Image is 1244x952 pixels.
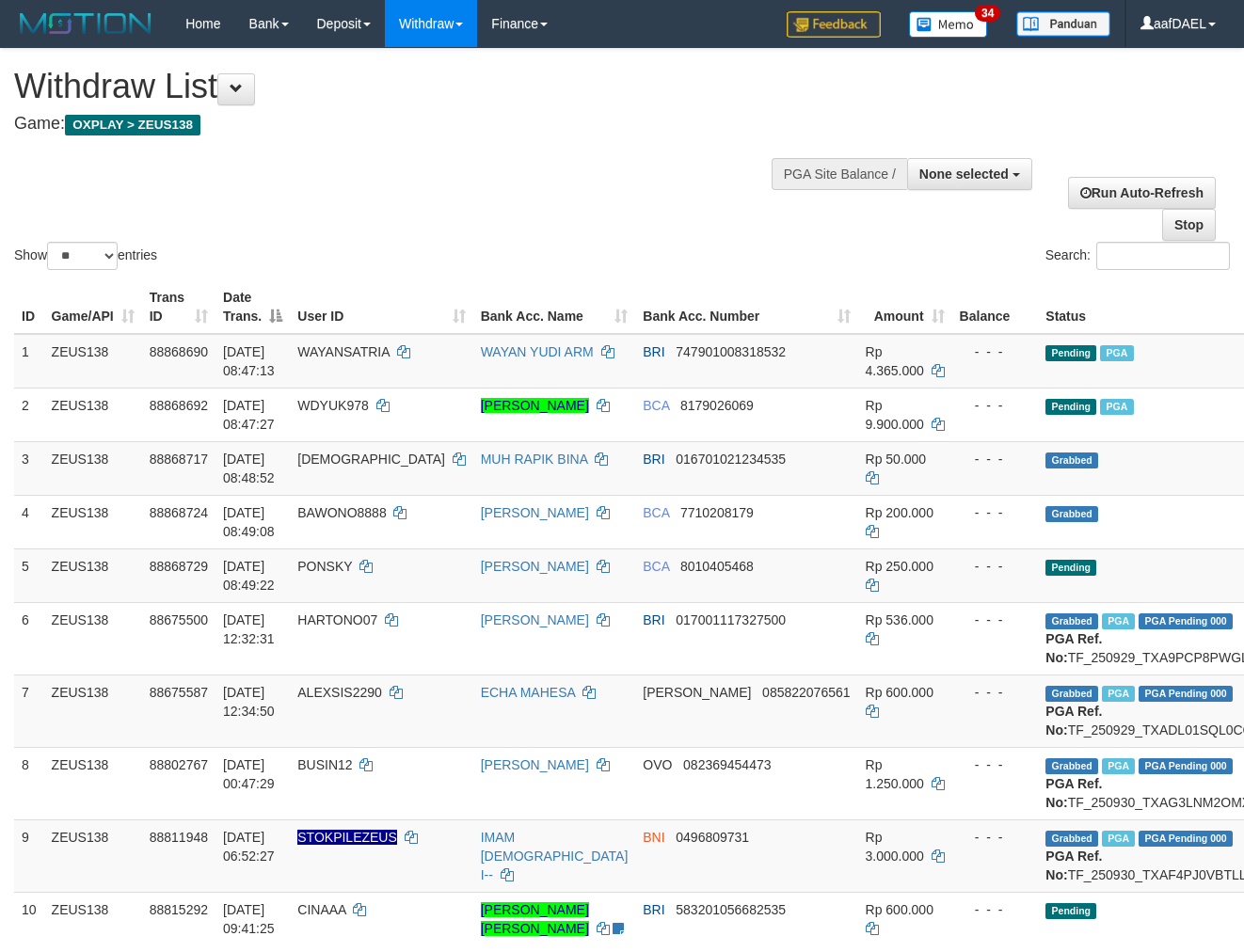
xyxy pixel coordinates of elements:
td: ZEUS138 [44,334,142,389]
span: Rp 536.000 [866,612,933,627]
div: - - - [960,611,1031,629]
a: ECHA MAHESA [481,685,575,700]
h1: Withdraw List [14,68,810,105]
span: Rp 1.250.000 [866,757,924,791]
div: - - - [960,683,1031,702]
span: BCA [643,505,669,520]
span: Copy 583201056682535 to clipboard [676,902,786,917]
a: Run Auto-Refresh [1068,177,1216,209]
span: Grabbed [1045,613,1098,629]
td: 5 [14,548,44,602]
th: Bank Acc. Name: activate to sort column ascending [473,280,636,334]
span: Copy 082369454473 to clipboard [683,757,771,772]
th: Bank Acc. Number: activate to sort column ascending [635,280,857,334]
span: Grabbed [1045,686,1098,702]
th: Balance [952,280,1039,334]
td: ZEUS138 [44,441,142,495]
a: [PERSON_NAME] [481,612,589,627]
img: Feedback.jpg [787,11,881,38]
span: Marked by aafsreyleap [1102,831,1135,847]
span: 88868724 [150,505,208,520]
b: PGA Ref. No: [1045,704,1102,738]
span: BCA [643,559,669,574]
span: WAYANSATRIA [297,344,390,359]
span: [DEMOGRAPHIC_DATA] [297,452,445,467]
span: Copy 8010405468 to clipboard [680,559,754,574]
th: Game/API: activate to sort column ascending [44,280,142,334]
td: 7 [14,674,44,747]
td: ZEUS138 [44,819,142,892]
input: Search: [1096,242,1230,270]
span: [PERSON_NAME] [643,685,751,700]
span: Rp 600.000 [866,685,933,700]
span: Rp 600.000 [866,902,933,917]
span: Rp 200.000 [866,505,933,520]
span: 88868717 [150,452,208,467]
a: [PERSON_NAME] [481,505,589,520]
span: BRI [643,902,664,917]
span: Pending [1045,903,1096,919]
span: Marked by aafsreyleap [1100,399,1133,415]
span: [DATE] 08:49:22 [223,559,275,593]
span: BNI [643,830,664,845]
span: PGA Pending [1139,758,1233,774]
span: BRI [643,612,664,627]
td: 2 [14,388,44,441]
span: [DATE] 08:48:52 [223,452,275,485]
span: Pending [1045,399,1096,415]
td: ZEUS138 [44,495,142,548]
div: - - - [960,450,1031,468]
a: WAYAN YUDI ARM [481,344,594,359]
img: panduan.png [1016,11,1110,37]
span: 88815292 [150,902,208,917]
th: ID [14,280,44,334]
button: None selected [907,158,1032,190]
span: Pending [1045,560,1096,576]
th: Trans ID: activate to sort column ascending [142,280,215,334]
span: Marked by aafpengsreynich [1102,686,1135,702]
td: 9 [14,819,44,892]
span: Copy 747901008318532 to clipboard [676,344,786,359]
span: Copy 085822076561 to clipboard [762,685,850,700]
span: Grabbed [1045,831,1098,847]
span: OXPLAY > ZEUS138 [65,115,200,135]
a: MUH RAPIK BINA [481,452,588,467]
div: - - - [960,342,1031,361]
span: None selected [919,167,1009,182]
span: Copy 0496809731 to clipboard [676,830,749,845]
span: Copy 017001117327500 to clipboard [676,612,786,627]
td: ZEUS138 [44,602,142,674]
div: - - - [960,900,1031,919]
select: Showentries [47,242,118,270]
span: [DATE] 08:47:13 [223,344,275,378]
span: OVO [643,757,672,772]
span: [DATE] 09:41:25 [223,902,275,936]
td: ZEUS138 [44,892,142,945]
span: ALEXSIS2290 [297,685,382,700]
span: BAWONO8888 [297,505,386,520]
th: Amount: activate to sort column ascending [858,280,952,334]
div: - - - [960,828,1031,847]
span: Nama rekening ada tanda titik/strip, harap diedit [297,830,397,845]
h4: Game: [14,115,810,134]
td: 6 [14,602,44,674]
span: Rp 4.365.000 [866,344,924,378]
td: 10 [14,892,44,945]
span: [DATE] 12:34:50 [223,685,275,719]
span: PGA Pending [1139,686,1233,702]
span: 88811948 [150,830,208,845]
a: [PERSON_NAME] [481,757,589,772]
div: - - - [960,557,1031,576]
a: Stop [1162,209,1216,241]
span: Marked by aaftrukkakada [1100,345,1133,361]
span: [DATE] 12:32:31 [223,612,275,646]
span: PGA Pending [1139,613,1233,629]
span: Grabbed [1045,506,1098,522]
span: Rp 250.000 [866,559,933,574]
a: [PERSON_NAME] [481,398,589,413]
td: 1 [14,334,44,389]
label: Search: [1045,242,1230,270]
td: ZEUS138 [44,388,142,441]
div: - - - [960,755,1031,774]
div: - - - [960,396,1031,415]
